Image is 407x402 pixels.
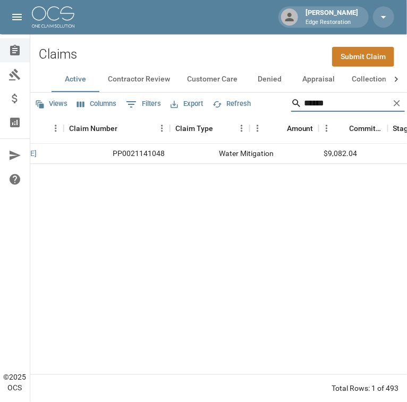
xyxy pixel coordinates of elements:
[6,6,28,28] button: open drawer
[293,144,362,164] div: $9,082.04
[170,113,250,143] div: Claim Type
[335,121,350,136] button: Sort
[154,120,170,136] button: Menu
[291,95,405,114] div: Search
[52,67,386,92] div: dynamic tabs
[287,113,313,143] div: Amount
[32,96,70,112] button: Views
[250,120,266,136] button: Menu
[168,96,206,112] button: Export
[332,47,394,67] a: Submit Claim
[343,67,398,92] button: Collections
[69,113,117,143] div: Claim Number
[113,148,165,159] div: PP0021141048
[39,47,77,62] h2: Claims
[175,113,213,143] div: Claim Type
[48,120,64,136] button: Menu
[319,113,388,143] div: Committed Amount
[234,120,250,136] button: Menu
[319,120,335,136] button: Menu
[74,96,119,112] button: Select columns
[52,67,99,92] button: Active
[4,372,27,393] div: © 2025 OCS
[123,96,164,113] button: Show filters
[179,67,246,92] button: Customer Care
[350,113,383,143] div: Committed Amount
[213,121,228,136] button: Sort
[332,383,398,393] div: Total Rows: 1 of 493
[294,67,343,92] button: Appraisal
[210,96,253,112] button: Refresh
[219,148,274,159] div: Water Mitigation
[99,67,179,92] button: Contractor Review
[301,7,362,27] div: [PERSON_NAME]
[389,95,405,111] button: Clear
[246,67,294,92] button: Denied
[64,113,170,143] div: Claim Number
[32,6,74,28] img: ocs-logo-white-transparent.png
[272,121,287,136] button: Sort
[250,113,319,143] div: Amount
[306,18,358,27] p: Edge Restoration
[117,121,132,136] button: Sort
